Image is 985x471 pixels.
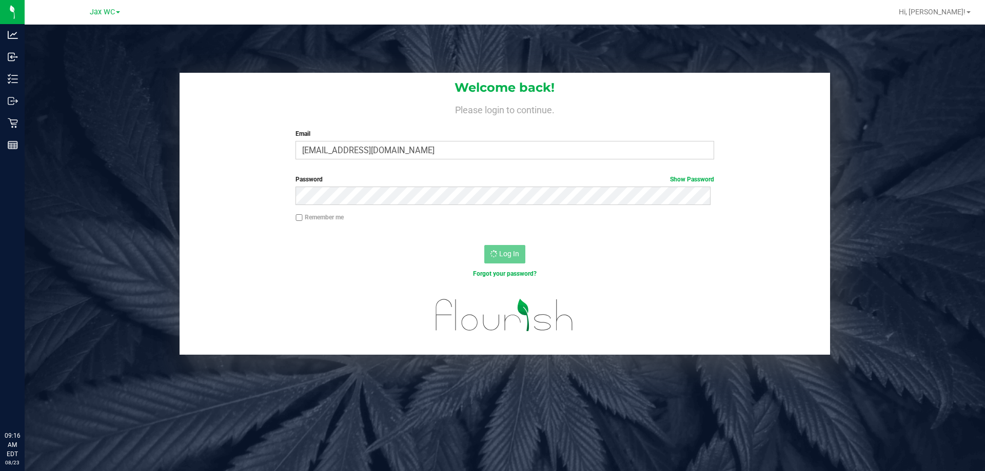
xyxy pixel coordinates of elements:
[8,118,18,128] inline-svg: Retail
[423,289,586,341] img: flourish_logo.svg
[899,8,966,16] span: Hi, [PERSON_NAME]!
[295,176,323,183] span: Password
[295,214,303,221] input: Remember me
[484,245,525,263] button: Log In
[295,213,344,222] label: Remember me
[180,81,830,94] h1: Welcome back!
[295,129,714,138] label: Email
[8,96,18,106] inline-svg: Outbound
[5,431,20,459] p: 09:16 AM EDT
[180,103,830,115] h4: Please login to continue.
[8,140,18,150] inline-svg: Reports
[8,52,18,62] inline-svg: Inbound
[90,8,115,16] span: Jax WC
[8,30,18,40] inline-svg: Analytics
[499,250,519,258] span: Log In
[5,459,20,466] p: 08/23
[473,270,537,277] a: Forgot your password?
[670,176,714,183] a: Show Password
[8,74,18,84] inline-svg: Inventory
